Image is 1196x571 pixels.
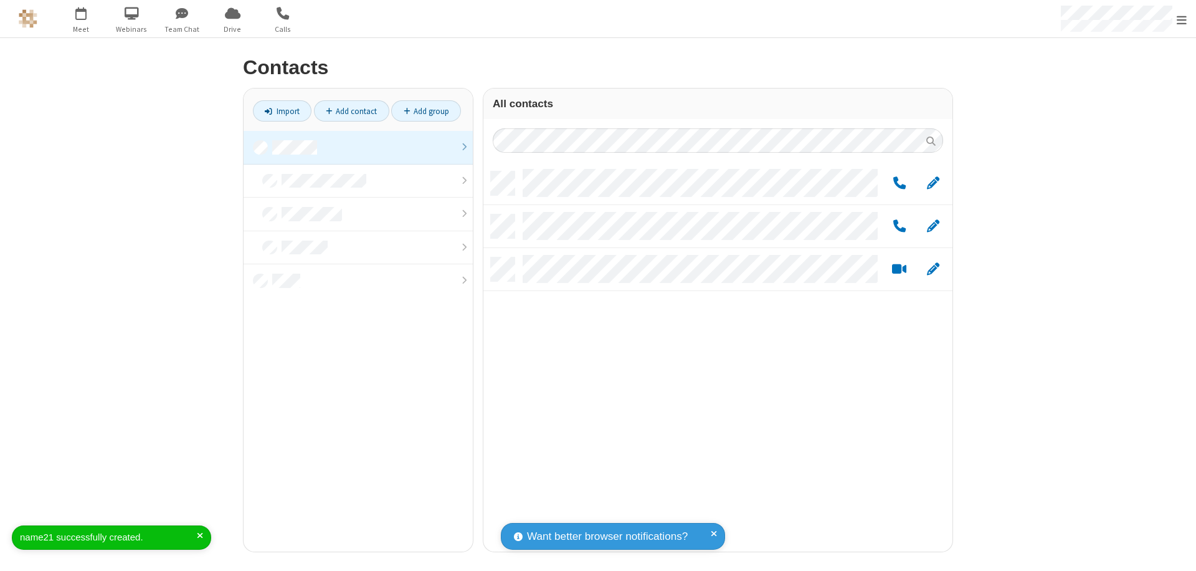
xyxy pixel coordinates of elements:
[921,262,945,277] button: Edit
[391,100,461,122] a: Add group
[209,24,256,35] span: Drive
[493,98,943,110] h3: All contacts
[887,262,911,277] button: Start a video meeting
[527,529,688,545] span: Want better browser notifications?
[253,100,311,122] a: Import
[159,24,206,35] span: Team Chat
[58,24,105,35] span: Meet
[108,24,155,35] span: Webinars
[20,530,197,545] div: name21 successfully created.
[19,9,37,28] img: QA Selenium DO NOT DELETE OR CHANGE
[887,176,911,191] button: Call by phone
[483,162,952,552] div: grid
[243,57,953,79] h2: Contacts
[314,100,389,122] a: Add contact
[921,219,945,234] button: Edit
[921,176,945,191] button: Edit
[260,24,306,35] span: Calls
[887,219,911,234] button: Call by phone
